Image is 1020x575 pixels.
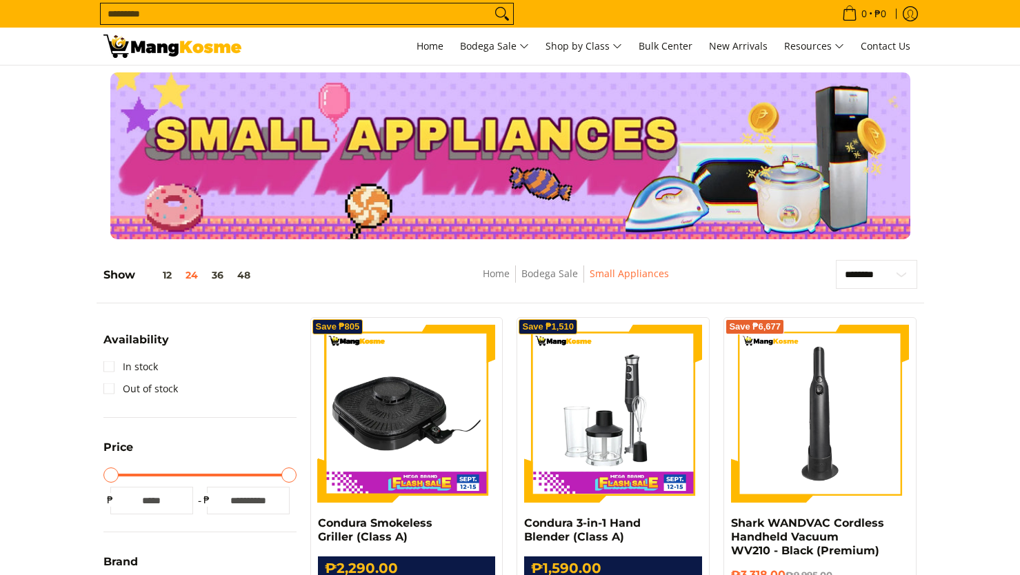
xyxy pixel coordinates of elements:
a: Out of stock [103,378,178,400]
span: Save ₱1,510 [522,323,574,331]
span: 0 [859,9,869,19]
a: In stock [103,356,158,378]
span: ₱ [103,493,117,507]
a: Shark WANDVAC Cordless Handheld Vacuum WV210 - Black (Premium) [731,516,884,557]
a: Bodega Sale [453,28,536,65]
span: Shop by Class [546,38,622,55]
span: Save ₱805 [316,323,360,331]
a: Resources [777,28,851,65]
a: Contact Us [854,28,917,65]
nav: Main Menu [255,28,917,65]
span: Bulk Center [639,39,692,52]
span: ₱0 [872,9,888,19]
span: Availability [103,334,169,345]
span: Brand [103,556,138,567]
button: 24 [179,270,205,281]
a: Home [483,267,510,280]
summary: Open [103,334,169,356]
span: • [838,6,890,21]
a: Home [410,28,450,65]
span: New Arrivals [709,39,768,52]
span: Save ₱6,677 [729,323,781,331]
span: Price [103,442,133,453]
img: Condura Smokeless Griller (Class A) [318,325,496,503]
h5: Show [103,268,257,282]
a: Bulk Center [632,28,699,65]
summary: Open [103,442,133,463]
span: Contact Us [861,39,910,52]
nav: Breadcrumbs [382,265,770,296]
img: Shark WANDVAC Cordless Handheld Vacuum WV210 - Black (Premium) [731,325,909,503]
span: Bodega Sale [460,38,529,55]
button: 48 [230,270,257,281]
img: Condura 3-in-1 Hand Blender (Class A) [524,325,702,503]
a: Shop by Class [539,28,629,65]
a: New Arrivals [702,28,774,65]
img: Small Appliances l Mang Kosme: Home Appliances Warehouse Sale | Page 2 [103,34,241,58]
button: 36 [205,270,230,281]
button: Search [491,3,513,24]
span: ₱ [200,493,214,507]
a: Bodega Sale [521,267,578,280]
span: Home [417,39,443,52]
a: Condura 3-in-1 Hand Blender (Class A) [524,516,641,543]
button: 12 [135,270,179,281]
span: Resources [784,38,844,55]
a: Small Appliances [590,267,669,280]
a: Condura Smokeless Griller (Class A) [318,516,432,543]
